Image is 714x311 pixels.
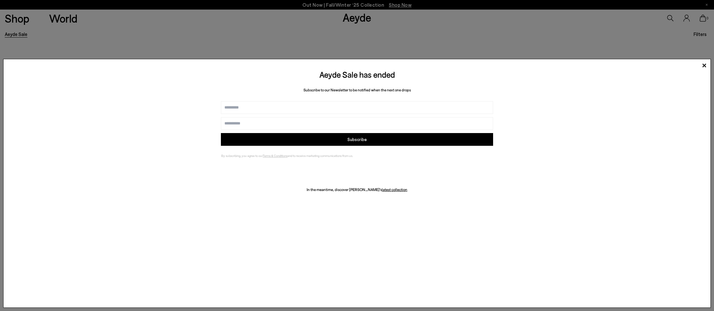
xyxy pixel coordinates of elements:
span: In the meantime, discover [PERSON_NAME]'s [307,187,382,192]
span: Subscribe to our Newsletter to be notified when the next one drops [303,88,411,92]
span: Aeyde Sale has ended [319,69,395,79]
a: latest collection [382,187,407,192]
span: and to receive marketing communications from us. [288,154,353,158]
span: By subscribing, you agree to our [221,154,263,158]
button: Subscribe [221,133,493,146]
a: Terms & Conditions [263,154,288,158]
